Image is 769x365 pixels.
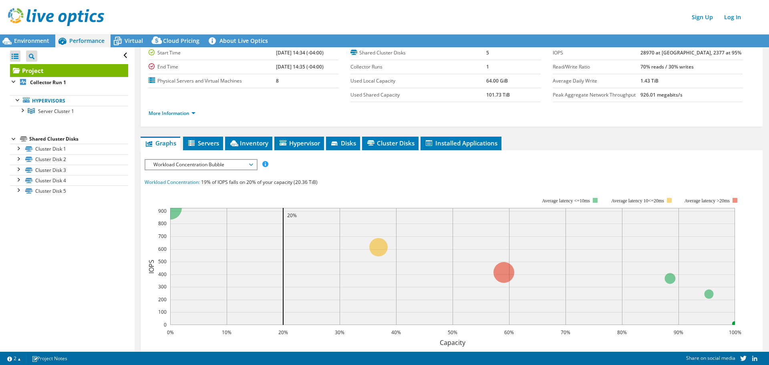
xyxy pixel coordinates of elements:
[553,49,640,57] label: IOPS
[611,198,664,204] tspan: Average latency 10<=20ms
[684,198,730,204] text: Average latency >20ms
[10,186,128,196] a: Cluster Disk 5
[553,77,640,85] label: Average Daily Write
[158,233,167,240] text: 700
[10,77,128,87] a: Collector Run 1
[504,329,514,336] text: 60%
[674,329,683,336] text: 90%
[617,329,627,336] text: 80%
[149,77,276,85] label: Physical Servers and Virtual Machines
[149,110,195,117] a: More Information
[350,91,486,99] label: Used Shared Capacity
[448,329,457,336] text: 50%
[729,329,741,336] text: 100%
[158,283,167,290] text: 300
[350,49,486,57] label: Shared Cluster Disks
[276,77,279,84] b: 8
[640,49,741,56] b: 28970 at [GEOGRAPHIC_DATA], 2377 at 95%
[158,208,167,214] text: 900
[440,338,466,347] text: Capacity
[686,355,735,361] span: Share on social media
[201,179,318,186] span: 19% of IOPS falls on 20% of your capacity (20.36 TiB)
[158,271,167,278] text: 400
[147,260,156,274] text: IOPS
[391,329,401,336] text: 40%
[640,91,682,98] b: 926.01 megabits/s
[10,144,128,154] a: Cluster Disk 1
[486,49,489,56] b: 5
[8,8,104,26] img: live_optics_svg.svg
[350,63,486,71] label: Collector Runs
[561,329,570,336] text: 70%
[205,34,274,47] a: About Live Optics
[149,160,252,169] span: Workload Concentration Bubble
[486,63,489,70] b: 1
[158,296,167,303] text: 200
[10,95,128,106] a: Hypervisors
[10,175,128,186] a: Cluster Disk 4
[10,154,128,165] a: Cluster Disk 2
[158,246,167,252] text: 600
[158,220,167,227] text: 800
[145,139,176,147] span: Graphs
[10,64,128,77] a: Project
[542,198,590,204] tspan: Average latency <=10ms
[29,134,128,144] div: Shared Cluster Disks
[278,139,320,147] span: Hypervisor
[366,139,415,147] span: Cluster Disks
[278,329,288,336] text: 20%
[276,49,324,56] b: [DATE] 14:34 (-04:00)
[10,106,128,116] a: Server Cluster 1
[486,91,510,98] b: 101.73 TiB
[158,258,167,265] text: 500
[688,11,717,23] a: Sign Up
[222,329,232,336] text: 10%
[30,79,66,86] b: Collector Run 1
[276,63,324,70] b: [DATE] 14:35 (-04:00)
[14,37,49,44] span: Environment
[425,139,497,147] span: Installed Applications
[167,329,174,336] text: 0%
[330,139,356,147] span: Disks
[149,49,276,57] label: Start Time
[187,139,219,147] span: Servers
[26,353,73,363] a: Project Notes
[145,179,200,186] span: Workload Concentration:
[10,165,128,175] a: Cluster Disk 3
[38,108,74,115] span: Server Cluster 1
[158,309,167,315] text: 100
[640,63,694,70] b: 70% reads / 30% writes
[553,63,640,71] label: Read/Write Ratio
[69,37,105,44] span: Performance
[2,353,26,363] a: 2
[149,63,276,71] label: End Time
[164,321,167,328] text: 0
[125,37,143,44] span: Virtual
[163,37,199,44] span: Cloud Pricing
[553,91,640,99] label: Peak Aggregate Network Throughput
[720,11,745,23] a: Log In
[486,77,508,84] b: 64.00 GiB
[229,139,268,147] span: Inventory
[287,212,297,219] text: 20%
[640,77,658,84] b: 1.43 TiB
[350,77,486,85] label: Used Local Capacity
[335,329,344,336] text: 30%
